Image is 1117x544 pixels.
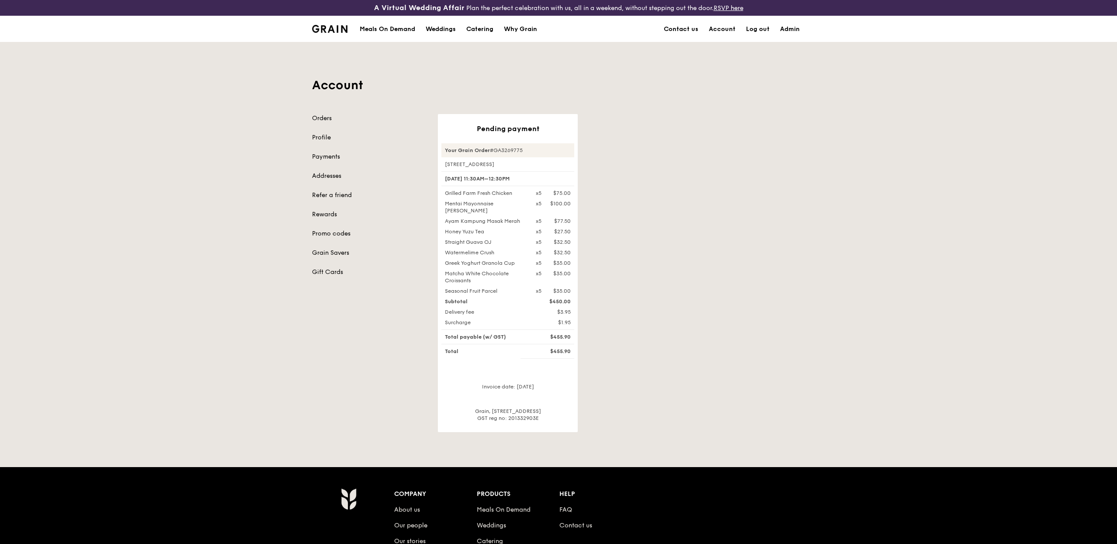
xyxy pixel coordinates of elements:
[312,229,427,238] a: Promo codes
[554,249,571,256] div: $32.50
[536,200,541,207] div: x5
[441,383,574,397] div: Invoice date: [DATE]
[441,408,574,422] div: Grain, [STREET_ADDRESS] GST reg no: 201332903E
[394,522,427,529] a: Our people
[441,125,574,133] div: Pending payment
[440,228,531,235] div: Honey Yuzu Tea
[531,308,576,315] div: $3.95
[440,298,531,305] div: Subtotal
[559,488,642,500] div: Help
[440,348,531,355] div: Total
[553,260,571,267] div: $35.00
[775,16,805,42] a: Admin
[536,270,541,277] div: x5
[477,488,559,500] div: Products
[441,161,574,168] div: [STREET_ADDRESS]
[394,506,420,513] a: About us
[374,3,465,12] h3: A Virtual Wedding Affair
[312,114,427,123] a: Orders
[312,249,427,257] a: Grain Savers
[440,288,531,295] div: Seasonal Fruit Parcel
[531,348,576,355] div: $455.90
[440,218,531,225] div: Ayam Kampung Masak Merah
[559,506,572,513] a: FAQ
[360,16,415,42] div: Meals On Demand
[477,506,531,513] a: Meals On Demand
[704,16,741,42] a: Account
[307,3,810,12] div: Plan the perfect celebration with us, all in a weekend, without stepping out the door.
[550,200,571,207] div: $100.00
[440,270,531,284] div: Matcha White Chocolate Croissants
[536,190,541,197] div: x5
[426,16,456,42] div: Weddings
[440,239,531,246] div: Straight Guava OJ
[445,334,506,340] span: Total payable (w/ GST)
[559,522,592,529] a: Contact us
[312,210,427,219] a: Rewards
[659,16,704,42] a: Contact us
[441,143,574,157] div: #GA3269775
[440,319,531,326] div: Surcharge
[312,77,805,93] h1: Account
[536,249,541,256] div: x5
[312,133,427,142] a: Profile
[536,260,541,267] div: x5
[741,16,775,42] a: Log out
[477,522,506,529] a: Weddings
[394,488,477,500] div: Company
[440,308,531,315] div: Delivery fee
[553,288,571,295] div: $35.00
[553,270,571,277] div: $35.00
[445,147,490,153] strong: Your Grain Order
[536,288,541,295] div: x5
[536,218,541,225] div: x5
[554,218,571,225] div: $77.50
[312,268,427,277] a: Gift Cards
[553,190,571,197] div: $75.00
[714,4,743,12] a: RSVP here
[531,319,576,326] div: $1.95
[499,16,542,42] a: Why Grain
[440,249,531,256] div: Watermelime Crush
[312,25,347,33] img: Grain
[554,228,571,235] div: $27.50
[531,298,576,305] div: $450.00
[536,228,541,235] div: x5
[531,333,576,340] div: $455.90
[312,191,427,200] a: Refer a friend
[312,172,427,180] a: Addresses
[536,239,541,246] div: x5
[440,200,531,214] div: Mentai Mayonnaise [PERSON_NAME]
[341,488,356,510] img: Grain
[441,171,574,186] div: [DATE] 11:30AM–12:30PM
[466,16,493,42] div: Catering
[440,190,531,197] div: Grilled Farm Fresh Chicken
[504,16,537,42] div: Why Grain
[312,152,427,161] a: Payments
[461,16,499,42] a: Catering
[554,239,571,246] div: $32.50
[312,15,347,42] a: GrainGrain
[440,260,531,267] div: Greek Yoghurt Granola Cup
[420,16,461,42] a: Weddings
